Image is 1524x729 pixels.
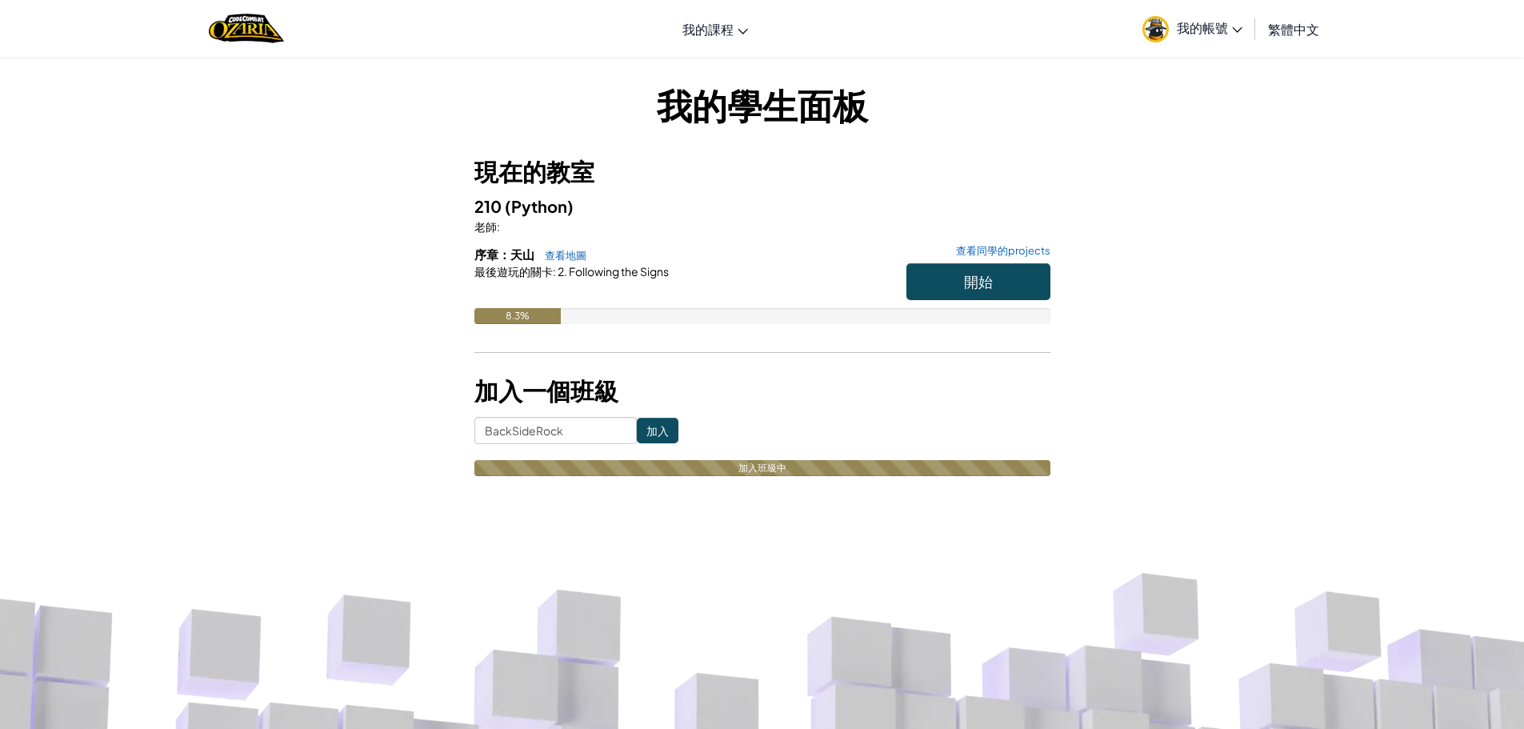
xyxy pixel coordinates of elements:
[474,308,561,324] div: 8.3%
[964,272,993,290] span: 開始
[1142,16,1169,42] img: avatar
[209,12,283,45] a: Ozaria by CodeCombat logo
[1134,3,1250,54] a: 我的帳號
[474,417,637,444] input: <Enter Class Code>
[553,264,556,278] span: :
[537,249,586,262] a: 查看地圖
[1268,21,1319,38] span: 繁體中文
[474,196,505,216] span: 210
[1260,7,1327,50] a: 繁體中文
[497,219,500,234] span: :
[505,196,574,216] span: (Python)
[674,7,756,50] a: 我的課程
[1177,19,1242,36] span: 我的帳號
[682,21,734,38] span: 我的課程
[906,263,1050,300] button: 開始
[637,418,678,443] input: 加入
[474,219,497,234] span: 老師
[474,80,1050,130] h1: 我的學生面板
[209,12,283,45] img: Home
[948,246,1050,256] a: 查看同學的projects
[567,264,669,278] span: Following the Signs
[474,460,1050,476] div: 加入班級中
[474,246,537,262] span: 序章：天山
[556,264,567,278] span: 2.
[474,154,1050,190] h3: 現在的教室
[474,373,1050,409] h3: 加入一個班級
[474,264,553,278] span: 最後遊玩的關卡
